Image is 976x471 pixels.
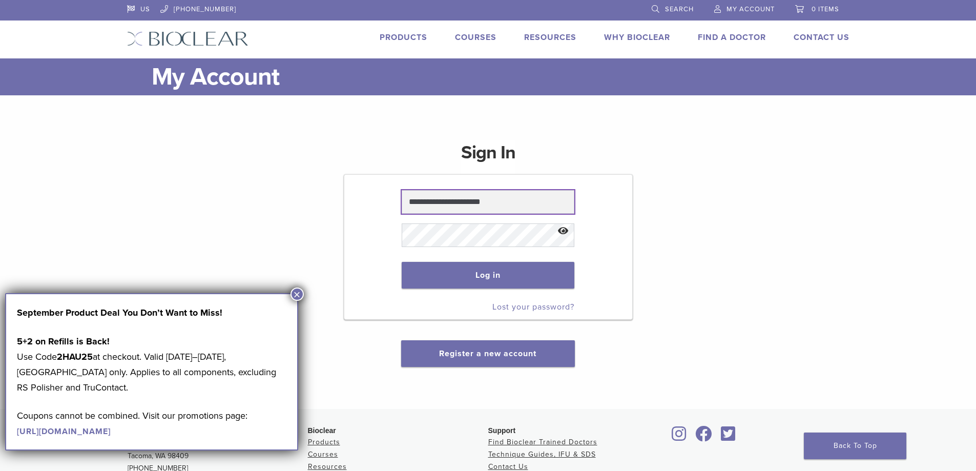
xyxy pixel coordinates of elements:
[17,408,286,439] p: Coupons cannot be combined. Visit our promotions page:
[552,218,574,244] button: Show password
[152,58,849,95] h1: My Account
[401,340,574,367] button: Register a new account
[17,426,111,437] a: [URL][DOMAIN_NAME]
[308,450,338,459] a: Courses
[692,432,716,442] a: Bioclear
[461,140,515,173] h1: Sign In
[488,450,596,459] a: Technique Guides, IFU & SDS
[488,462,528,471] a: Contact Us
[17,307,222,318] strong: September Product Deal You Don’t Want to Miss!
[308,426,336,435] span: Bioclear
[127,31,248,46] img: Bioclear
[492,302,574,312] a: Lost your password?
[17,334,286,395] p: Use Code at checkout. Valid [DATE]–[DATE], [GEOGRAPHIC_DATA] only. Applies to all components, exc...
[455,32,496,43] a: Courses
[726,5,775,13] span: My Account
[380,32,427,43] a: Products
[17,336,110,347] strong: 5+2 on Refills is Back!
[308,462,347,471] a: Resources
[669,432,690,442] a: Bioclear
[488,426,516,435] span: Support
[698,32,766,43] a: Find A Doctor
[718,432,739,442] a: Bioclear
[812,5,839,13] span: 0 items
[524,32,576,43] a: Resources
[804,433,906,459] a: Back To Top
[439,349,536,359] a: Register a new account
[665,5,694,13] span: Search
[604,32,670,43] a: Why Bioclear
[57,351,93,362] strong: 2HAU25
[290,288,304,301] button: Close
[488,438,597,446] a: Find Bioclear Trained Doctors
[402,262,574,289] button: Log in
[308,438,340,446] a: Products
[794,32,849,43] a: Contact Us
